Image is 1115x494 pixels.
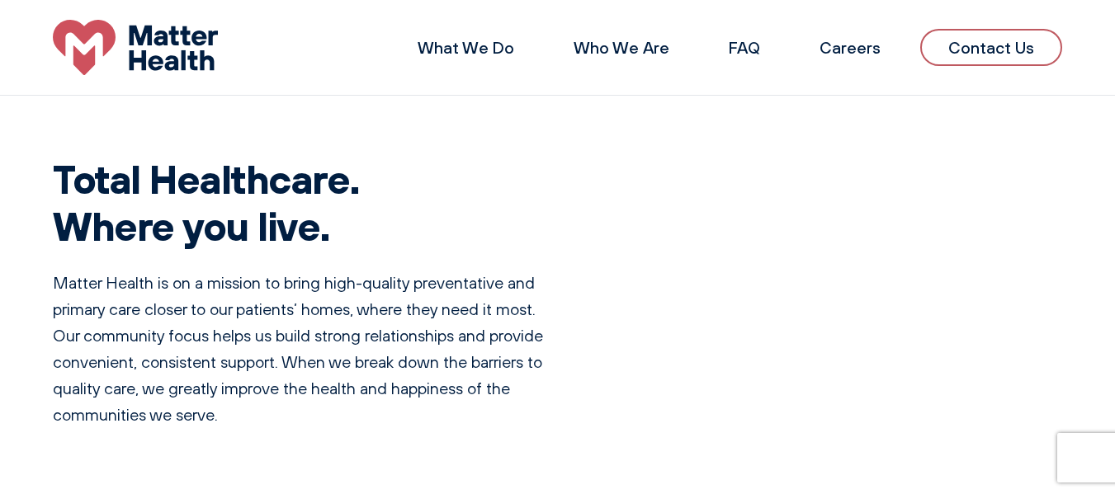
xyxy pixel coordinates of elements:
[920,29,1062,66] a: Contact Us
[53,270,565,428] p: Matter Health is on a mission to bring high-quality preventative and primary care closer to our p...
[418,37,514,58] a: What We Do
[729,37,760,58] a: FAQ
[820,37,881,58] a: Careers
[53,155,565,250] h1: Total Healthcare. Where you live.
[574,37,669,58] a: Who We Are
